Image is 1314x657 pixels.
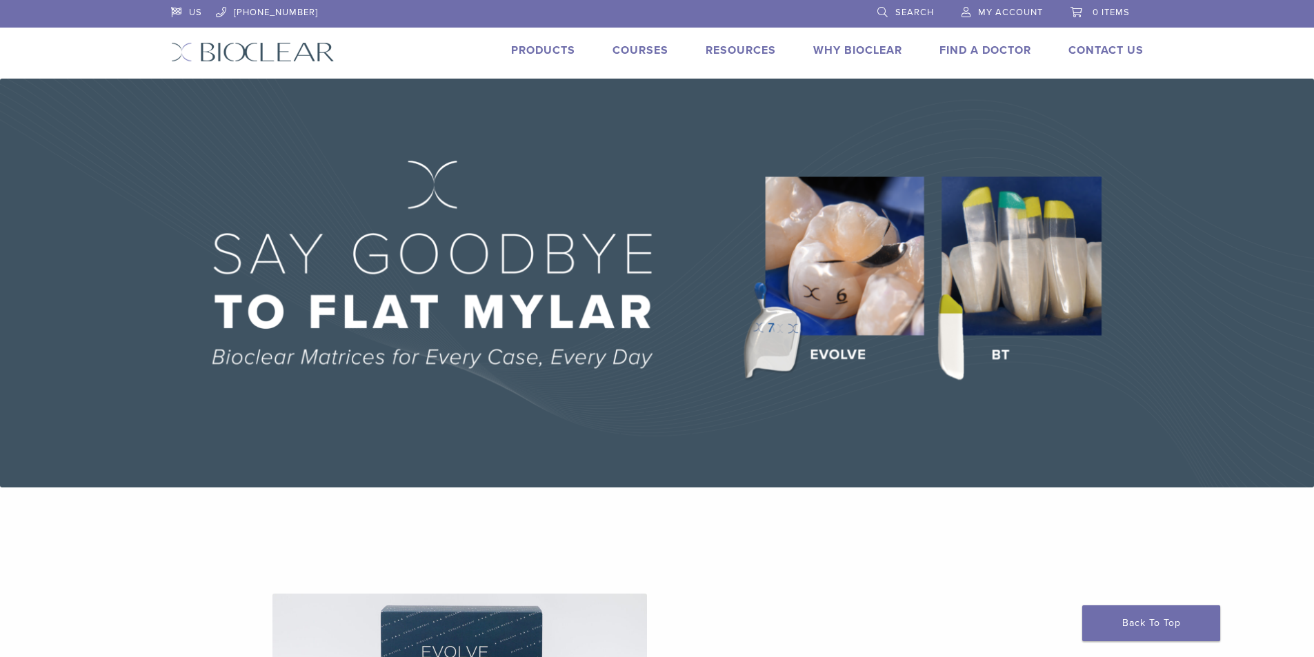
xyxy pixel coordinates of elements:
[895,7,934,18] span: Search
[613,43,668,57] a: Courses
[813,43,902,57] a: Why Bioclear
[939,43,1031,57] a: Find A Doctor
[171,42,335,62] img: Bioclear
[1068,43,1144,57] a: Contact Us
[1082,605,1220,641] a: Back To Top
[511,43,575,57] a: Products
[978,7,1043,18] span: My Account
[706,43,776,57] a: Resources
[1093,7,1130,18] span: 0 items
